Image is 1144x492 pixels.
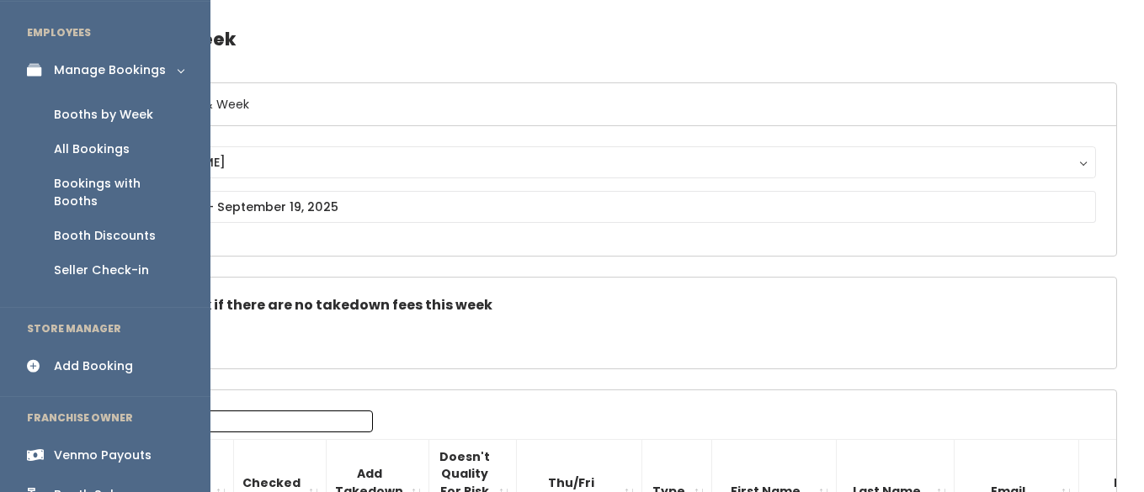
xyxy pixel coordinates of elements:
[54,61,166,79] div: Manage Bookings
[107,146,1096,178] button: [PERSON_NAME]
[158,410,373,432] input: Search:
[107,191,1096,223] input: September 13 - September 19, 2025
[123,153,1080,172] div: [PERSON_NAME]
[54,227,156,245] div: Booth Discounts
[54,140,130,158] div: All Bookings
[54,106,153,124] div: Booths by Week
[97,410,373,432] label: Search:
[107,298,1096,313] h5: Check this box if there are no takedown fees this week
[86,16,1117,62] h4: Booths by Week
[54,357,133,375] div: Add Booking
[54,262,149,279] div: Seller Check-in
[54,175,184,210] div: Bookings with Booths
[54,447,152,464] div: Venmo Payouts
[87,83,1116,126] h6: Select Location & Week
